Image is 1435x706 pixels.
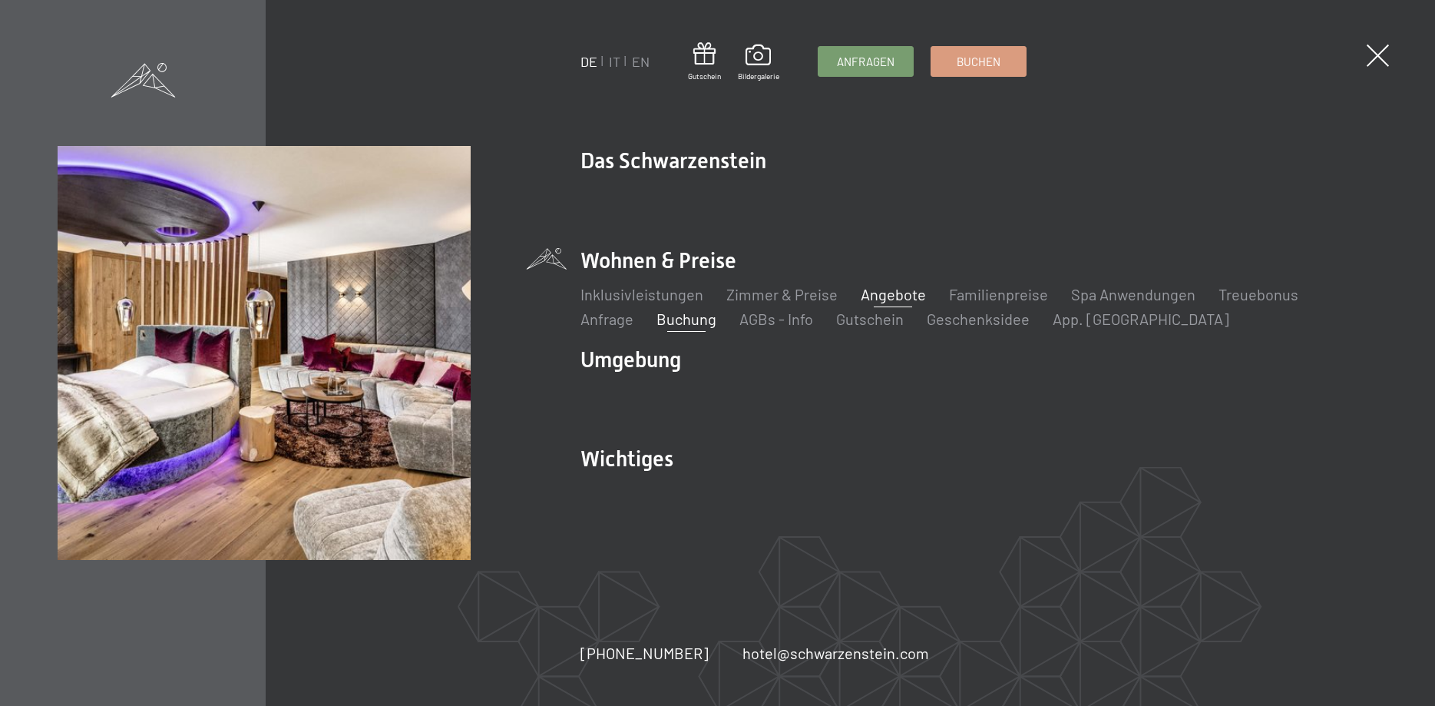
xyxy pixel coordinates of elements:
span: Anfragen [837,54,894,70]
span: Gutschein [688,71,721,81]
a: [PHONE_NUMBER] [580,642,709,664]
a: App. [GEOGRAPHIC_DATA] [1053,310,1229,328]
a: Angebote [861,285,926,303]
span: Bildergalerie [738,71,779,81]
a: Gutschein [836,310,904,328]
a: Spa Anwendungen [1071,285,1195,303]
a: Buchung [656,310,716,328]
a: DE [580,53,597,70]
a: Anfrage [580,310,633,328]
a: Anfragen [818,47,913,76]
a: EN [632,53,650,70]
a: Bildergalerie [738,45,779,81]
a: Inklusivleistungen [580,285,703,303]
span: Buchen [957,54,1000,70]
a: hotel@schwarzenstein.com [742,642,929,664]
a: Buchen [931,47,1026,76]
a: Gutschein [688,42,721,81]
a: Geschenksidee [927,310,1030,328]
a: Familienpreise [949,285,1048,303]
span: [PHONE_NUMBER] [580,644,709,662]
a: Zimmer & Preise [726,285,838,303]
a: Treuebonus [1218,285,1298,303]
a: IT [609,53,620,70]
a: AGBs - Info [739,310,813,328]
